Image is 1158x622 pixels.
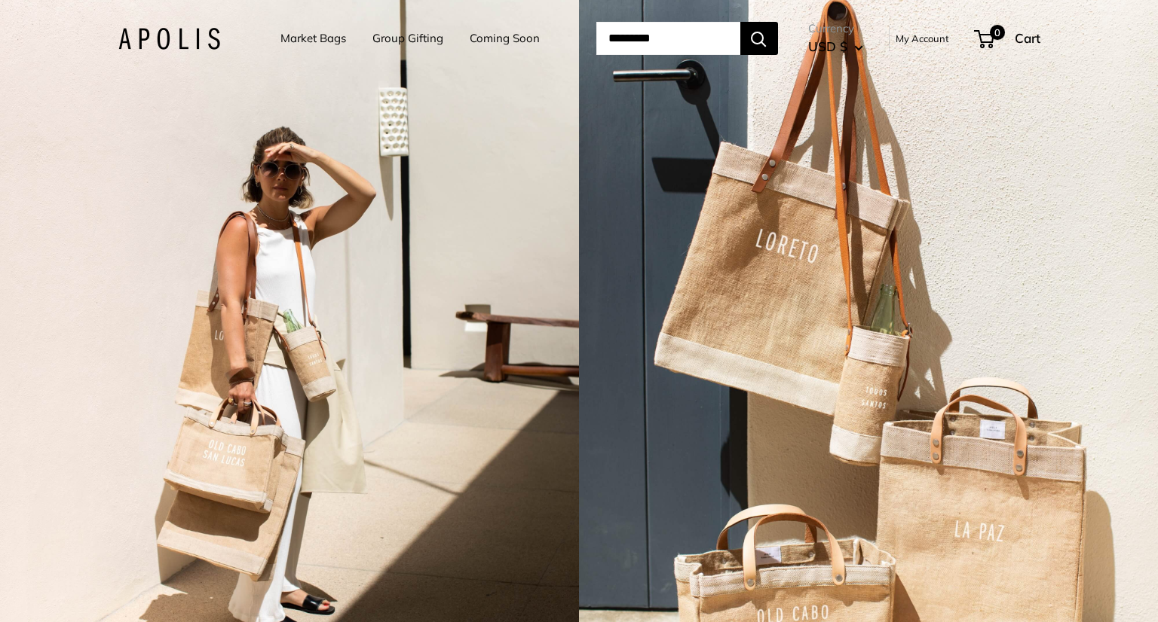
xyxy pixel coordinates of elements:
button: Search [740,22,778,55]
button: USD $ [808,35,863,59]
a: Group Gifting [372,28,443,49]
a: 0 Cart [976,26,1040,50]
a: Market Bags [280,28,346,49]
span: Currency [808,18,863,39]
span: Cart [1015,30,1040,46]
span: 0 [989,25,1004,40]
img: Apolis [118,28,220,50]
a: Coming Soon [470,28,540,49]
input: Search... [596,22,740,55]
span: USD $ [808,38,847,54]
a: My Account [896,29,949,47]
